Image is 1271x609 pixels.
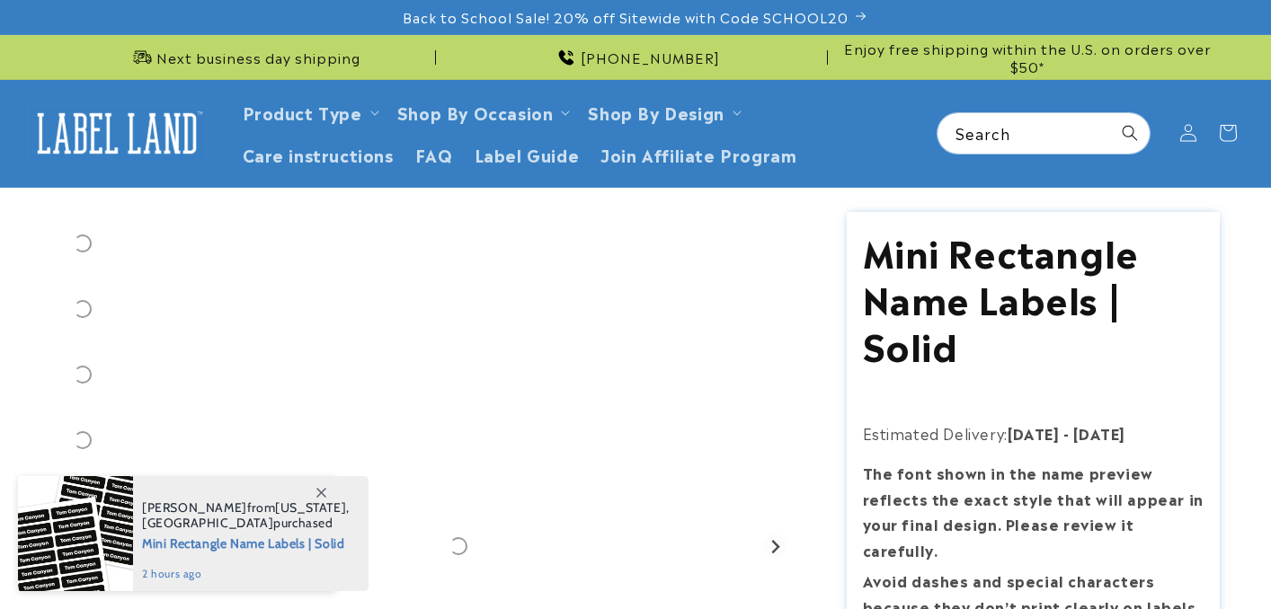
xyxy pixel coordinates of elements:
[27,105,207,161] img: Label Land
[835,35,1220,79] div: Announcement
[142,499,247,516] span: [PERSON_NAME]
[581,49,720,66] span: [PHONE_NUMBER]
[863,227,1204,367] h1: Mini Rectangle Name Labels | Solid
[275,499,346,516] span: [US_STATE]
[243,100,362,124] a: Product Type
[590,133,807,175] a: Join Affiliate Program
[51,474,114,537] div: Go to slide 5
[1063,422,1070,444] strong: -
[232,133,404,175] a: Care instructions
[387,91,578,133] summary: Shop By Occasion
[475,144,580,164] span: Label Guide
[51,343,114,406] div: Go to slide 3
[232,91,387,133] summary: Product Type
[142,515,273,531] span: [GEOGRAPHIC_DATA]
[415,144,453,164] span: FAQ
[1073,422,1125,444] strong: [DATE]
[1110,113,1150,153] button: Search
[403,8,849,26] span: Back to School Sale! 20% off Sitewide with Code SCHOOL20
[600,144,796,164] span: Join Affiliate Program
[51,35,436,79] div: Announcement
[835,40,1220,75] span: Enjoy free shipping within the U.S. on orders over $50*
[588,100,724,124] a: Shop By Design
[404,133,464,175] a: FAQ
[577,91,748,133] summary: Shop By Design
[1008,422,1060,444] strong: [DATE]
[243,144,394,164] span: Care instructions
[763,534,787,559] button: Next slide
[51,212,114,275] div: Go to slide 1
[863,462,1204,560] strong: The font shown in the name preview reflects the exact style that will appear in your final design...
[156,49,360,66] span: Next business day shipping
[863,420,1204,446] p: Estimated Delivery:
[21,99,214,168] a: Label Land
[51,409,114,472] div: Go to slide 4
[464,133,591,175] a: Label Guide
[397,101,554,122] span: Shop By Occasion
[51,278,114,340] div: Go to slide 2
[142,500,350,531] span: from , purchased
[1091,532,1253,591] iframe: Gorgias live chat messenger
[443,35,828,79] div: Announcement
